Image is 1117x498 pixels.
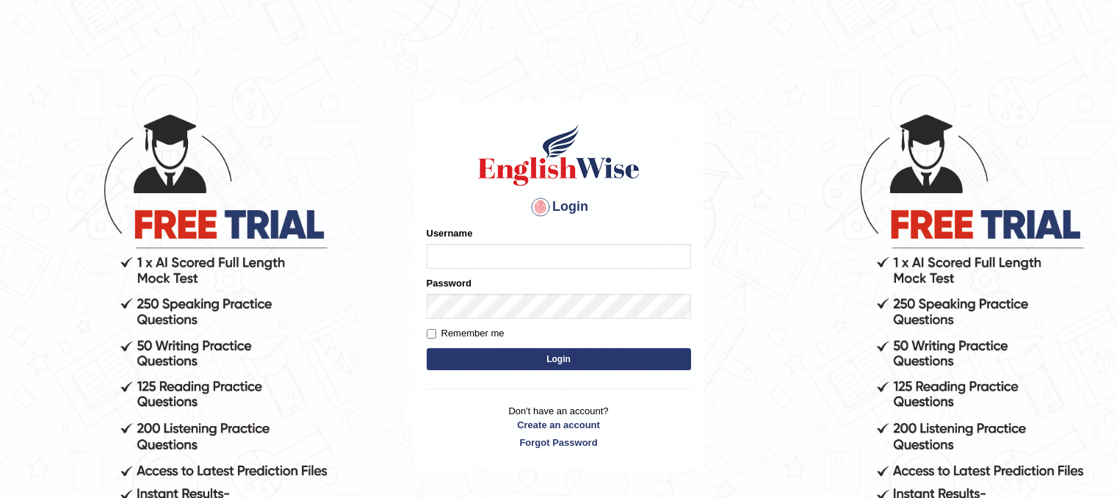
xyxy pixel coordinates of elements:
button: Login [427,348,691,370]
h4: Login [427,195,691,219]
a: Forgot Password [427,436,691,450]
label: Remember me [427,326,505,341]
input: Remember me [427,329,436,339]
a: Create an account [427,418,691,432]
img: Logo of English Wise sign in for intelligent practice with AI [475,122,643,188]
label: Username [427,226,473,240]
p: Don't have an account? [427,404,691,450]
label: Password [427,276,471,290]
